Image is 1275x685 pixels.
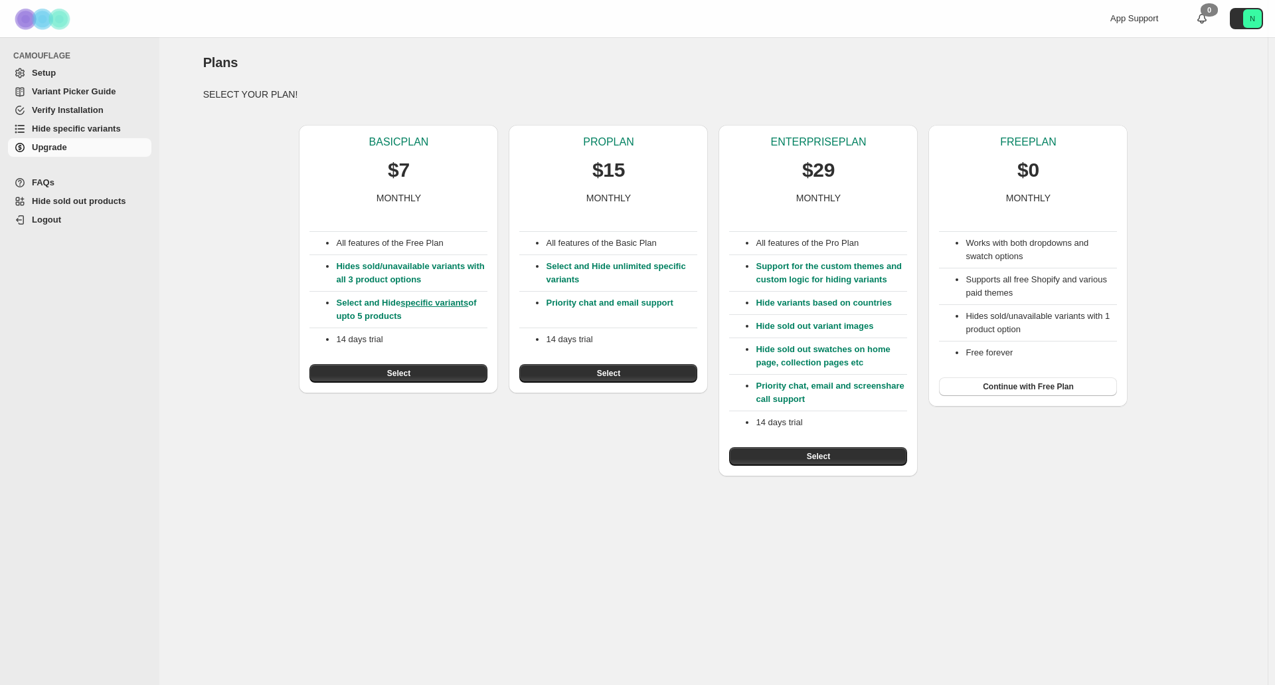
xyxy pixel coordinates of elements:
p: MONTHLY [377,191,421,205]
p: MONTHLY [796,191,841,205]
a: Verify Installation [8,101,151,120]
span: CAMOUFLAGE [13,50,153,61]
li: Free forever [966,346,1117,359]
span: Plans [203,55,238,70]
p: BASIC PLAN [369,136,429,149]
p: Priority chat and email support [546,296,697,323]
span: Logout [32,215,61,225]
a: Hide specific variants [8,120,151,138]
li: Hides sold/unavailable variants with 1 product option [966,310,1117,336]
button: Continue with Free Plan [939,377,1117,396]
p: Hide variants based on countries [756,296,907,310]
span: Variant Picker Guide [32,86,116,96]
p: Hides sold/unavailable variants with all 3 product options [336,260,487,286]
p: All features of the Pro Plan [756,237,907,250]
span: Select [387,368,410,379]
a: Upgrade [8,138,151,157]
span: Select [807,451,830,462]
a: Variant Picker Guide [8,82,151,101]
span: Avatar with initials N [1243,9,1262,28]
span: Verify Installation [32,105,104,115]
p: FREE PLAN [1000,136,1056,149]
li: Supports all free Shopify and various paid themes [966,273,1117,300]
p: Select and Hide of upto 5 products [336,296,487,323]
p: 14 days trial [546,333,697,346]
p: All features of the Basic Plan [546,237,697,250]
p: 14 days trial [336,333,487,346]
button: Select [729,447,907,466]
span: FAQs [32,177,54,187]
p: $7 [388,157,410,183]
p: Priority chat, email and screenshare call support [756,379,907,406]
span: Select [597,368,620,379]
button: Avatar with initials N [1230,8,1263,29]
span: Hide specific variants [32,124,121,134]
text: N [1250,15,1255,23]
li: Works with both dropdowns and swatch options [966,237,1117,263]
p: SELECT YOUR PLAN! [203,88,1225,101]
a: Logout [8,211,151,229]
p: $0 [1017,157,1039,183]
a: FAQs [8,173,151,192]
span: App Support [1110,13,1158,23]
p: PRO PLAN [583,136,634,149]
a: 0 [1195,12,1209,25]
p: 14 days trial [756,416,907,429]
button: Select [519,364,697,383]
span: Setup [32,68,56,78]
p: ENTERPRISE PLAN [770,136,866,149]
span: Hide sold out products [32,196,126,206]
p: MONTHLY [586,191,631,205]
a: Hide sold out products [8,192,151,211]
button: Select [309,364,487,383]
p: MONTHLY [1006,191,1051,205]
p: Hide sold out swatches on home page, collection pages etc [756,343,907,369]
a: specific variants [400,298,468,308]
p: Hide sold out variant images [756,320,907,333]
p: All features of the Free Plan [336,237,487,250]
img: Camouflage [11,1,77,37]
p: Support for the custom themes and custom logic for hiding variants [756,260,907,286]
p: $29 [802,157,835,183]
a: Setup [8,64,151,82]
div: 0 [1201,3,1218,17]
span: Upgrade [32,142,67,152]
p: $15 [592,157,625,183]
span: Continue with Free Plan [983,381,1074,392]
p: Select and Hide unlimited specific variants [546,260,697,286]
